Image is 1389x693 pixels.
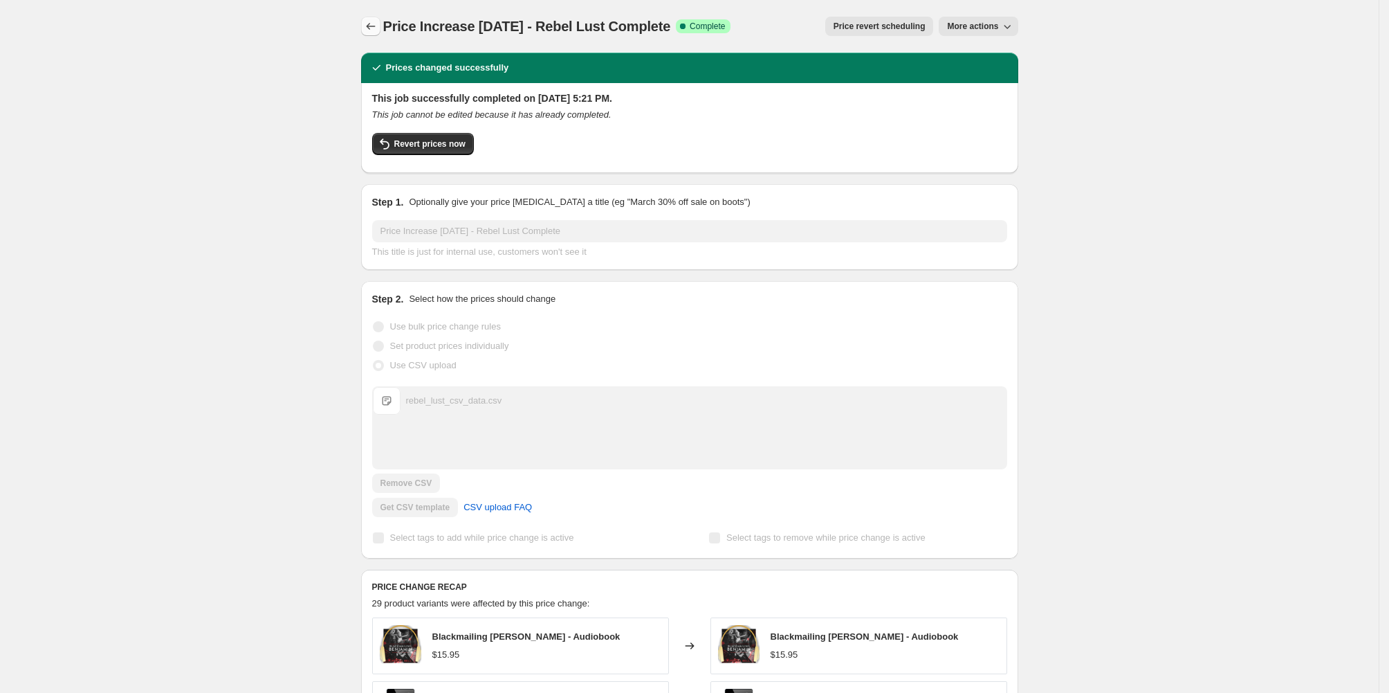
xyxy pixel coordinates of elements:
[390,321,501,332] span: Use bulk price change rules
[432,631,620,642] span: Blackmailing [PERSON_NAME] - Audiobook
[380,625,421,667] img: Headphones-RLT02-BlackmailingBenjamin_1e5f5449-16cb-4252-9ac9-43843d68cf30_80x.png
[771,648,798,662] div: $15.95
[390,341,509,351] span: Set product prices individually
[372,582,1007,593] h6: PRICE CHANGE RECAP
[386,61,509,75] h2: Prices changed successfully
[726,532,926,543] span: Select tags to remove while price change is active
[383,19,671,34] span: Price Increase [DATE] - Rebel Lust Complete
[372,91,1007,105] h2: This job successfully completed on [DATE] 5:21 PM.
[718,625,760,667] img: Headphones-RLT02-BlackmailingBenjamin_1e5f5449-16cb-4252-9ac9-43843d68cf30_80x.png
[825,17,934,36] button: Price revert scheduling
[939,17,1018,36] button: More actions
[372,220,1007,242] input: 30% off holiday sale
[406,394,502,408] div: rebel_lust_csv_data.csv
[390,360,457,370] span: Use CSV upload
[372,598,590,609] span: 29 product variants were affected by this price change:
[372,133,474,155] button: Revert prices now
[409,292,555,306] p: Select how the prices should change
[455,496,540,519] a: CSV upload FAQ
[432,648,460,662] div: $15.95
[394,138,466,150] span: Revert prices now
[372,109,611,120] i: This job cannot be edited because it has already completed.
[690,21,725,32] span: Complete
[409,195,750,209] p: Optionally give your price [MEDICAL_DATA] a title (eg "March 30% off sale on boots")
[834,21,926,32] span: Price revert scheduling
[372,292,404,306] h2: Step 2.
[771,631,959,642] span: Blackmailing [PERSON_NAME] - Audiobook
[372,195,404,209] h2: Step 1.
[390,532,574,543] span: Select tags to add while price change is active
[463,501,532,514] span: CSV upload FAQ
[361,17,380,36] button: Price change jobs
[947,21,998,32] span: More actions
[372,246,587,257] span: This title is just for internal use, customers won't see it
